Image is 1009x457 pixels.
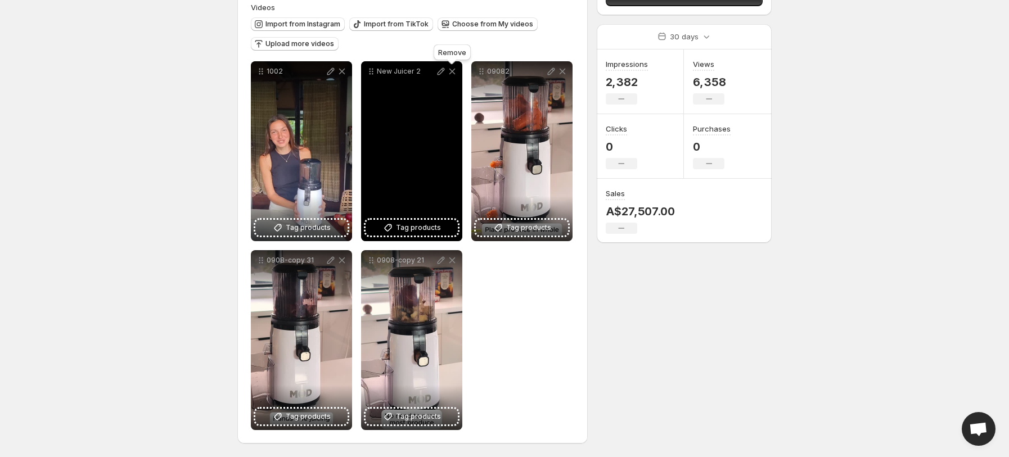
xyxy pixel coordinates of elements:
span: Upload more videos [265,39,334,48]
h3: Impressions [606,58,648,70]
p: New Juicer 2 [377,67,435,76]
p: A$27,507.00 [606,205,675,218]
button: Tag products [255,409,348,424]
button: Import from Instagram [251,17,345,31]
span: Tag products [506,222,551,233]
p: 2,382 [606,75,648,89]
span: Tag products [396,222,441,233]
p: 1002 [267,67,325,76]
div: 09082Tag products [471,61,573,241]
p: 30 days [670,31,699,42]
button: Import from TikTok [349,17,433,31]
button: Tag products [476,220,568,236]
h3: Sales [606,188,625,199]
span: Tag products [286,222,331,233]
span: Choose from My videos [452,20,533,29]
div: 1002Tag products [251,61,352,241]
button: Tag products [366,220,458,236]
p: 0908-copy 21 [377,256,435,265]
span: Videos [251,3,275,12]
span: Tag products [396,411,441,422]
h3: Clicks [606,123,627,134]
span: Import from TikTok [364,20,429,29]
p: 0 [693,140,731,153]
div: 0908-copy 31Tag products [251,250,352,430]
p: 0908-copy 31 [267,256,325,265]
div: 0908-copy 21Tag products [361,250,462,430]
button: Choose from My videos [438,17,538,31]
span: Import from Instagram [265,20,340,29]
p: 09082 [487,67,546,76]
button: Tag products [366,409,458,424]
p: 0 [606,140,637,153]
button: Upload more videos [251,37,339,51]
span: Tag products [286,411,331,422]
h3: Purchases [693,123,731,134]
button: Tag products [255,220,348,236]
h3: Views [693,58,714,70]
div: Open chat [962,412,996,446]
p: 6,358 [693,75,726,89]
div: New Juicer 2Tag products [361,61,462,241]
